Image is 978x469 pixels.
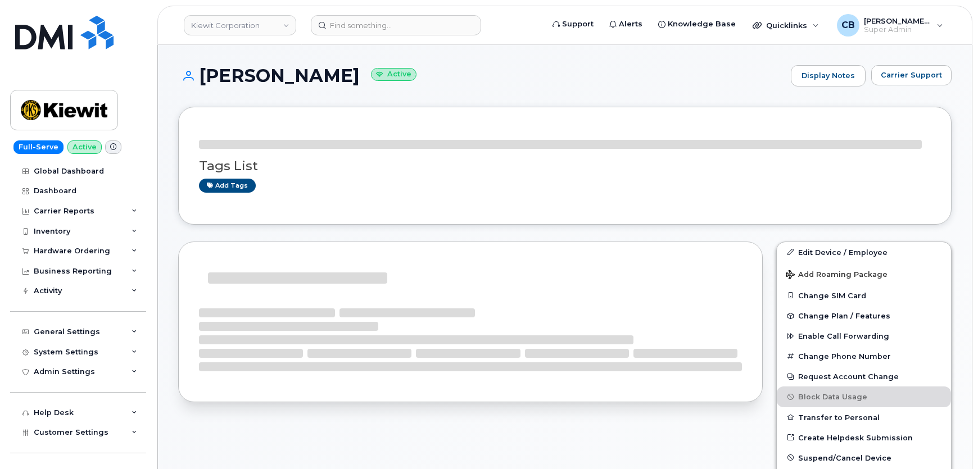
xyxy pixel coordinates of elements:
[777,386,951,407] button: Block Data Usage
[777,427,951,448] a: Create Helpdesk Submission
[178,66,785,85] h1: [PERSON_NAME]
[777,285,951,306] button: Change SIM Card
[871,65,952,85] button: Carrier Support
[777,242,951,262] a: Edit Device / Employee
[798,453,891,462] span: Suspend/Cancel Device
[798,312,890,320] span: Change Plan / Features
[777,366,951,386] button: Request Account Change
[199,179,256,193] a: Add tags
[777,448,951,468] button: Suspend/Cancel Device
[777,346,951,366] button: Change Phone Number
[371,68,416,81] small: Active
[791,65,866,86] a: Display Notes
[777,326,951,346] button: Enable Call Forwarding
[786,270,888,281] span: Add Roaming Package
[777,407,951,427] button: Transfer to Personal
[777,306,951,326] button: Change Plan / Features
[798,332,889,340] span: Enable Call Forwarding
[777,262,951,285] button: Add Roaming Package
[199,159,931,173] h3: Tags List
[881,70,942,80] span: Carrier Support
